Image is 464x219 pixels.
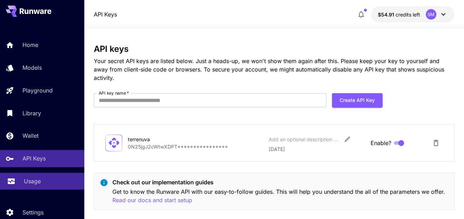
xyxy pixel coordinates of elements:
button: Edit [341,133,354,145]
p: Usage [24,177,41,185]
span: $54.91 [378,12,396,18]
p: Playground [22,86,53,95]
p: Wallet [22,131,39,140]
p: Library [22,109,41,117]
p: Your secret API keys are listed below. Just a heads-up, we won't show them again after this. Plea... [94,57,455,82]
p: API Keys [22,154,46,163]
button: Create API Key [332,93,383,108]
button: Read our docs and start setup [112,196,192,205]
p: Check out our implementation guides [112,178,449,186]
p: Settings [22,208,44,217]
p: Models [22,63,42,72]
span: credits left [396,12,420,18]
h3: API keys [94,44,455,54]
div: Add an optional description or comment [268,136,339,143]
p: Get to know the Runware API with our easy-to-follow guides. This will help you understand the all... [112,187,449,205]
button: Delete API Key [429,136,443,150]
nav: breadcrumb [94,10,117,19]
button: $54.91076SM [371,6,455,22]
div: $54.91076 [378,11,420,18]
p: Home [22,41,38,49]
a: API Keys [94,10,117,19]
div: terrenuva [128,136,198,143]
div: SM [426,9,436,20]
label: API key name [99,90,129,96]
p: [DATE] [268,145,365,153]
span: Enable? [371,139,391,147]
